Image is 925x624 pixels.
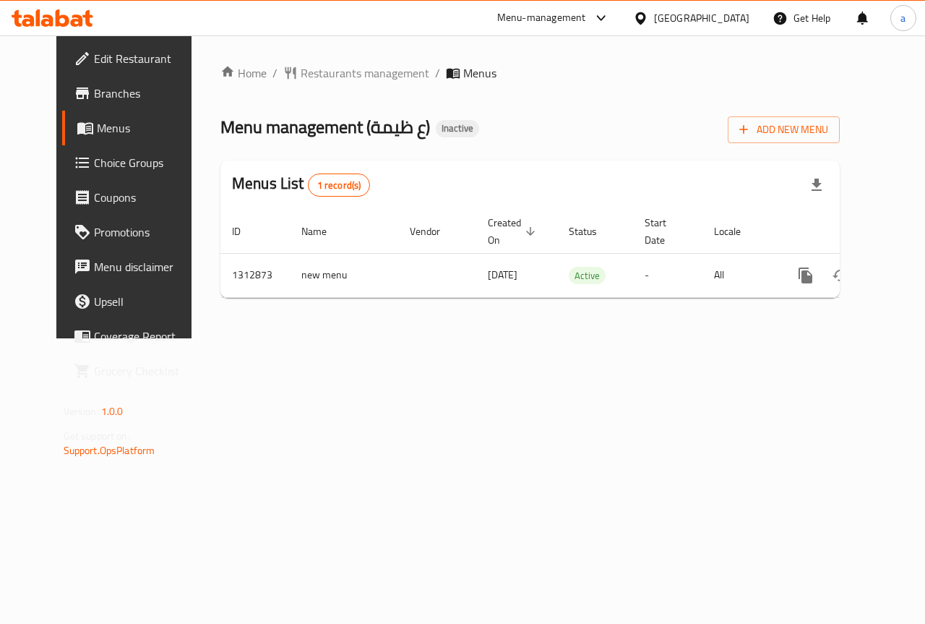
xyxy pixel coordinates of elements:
a: Upsell [62,284,211,319]
button: Change Status [823,258,858,293]
a: Edit Restaurant [62,41,211,76]
span: Menu management ( ع ظيمة ) [220,111,430,143]
td: All [702,253,777,297]
div: Menu-management [497,9,586,27]
span: Name [301,223,345,240]
a: Home [220,64,267,82]
a: Coupons [62,180,211,215]
span: Upsell [94,293,199,310]
span: Promotions [94,223,199,241]
a: Coverage Report [62,319,211,354]
span: ID [232,223,259,240]
span: Grocery Checklist [94,362,199,380]
div: Inactive [436,120,479,137]
span: Choice Groups [94,154,199,171]
span: Locale [714,223,760,240]
span: Vendor [410,223,459,240]
a: Grocery Checklist [62,354,211,388]
a: Support.OpsPlatform [64,441,155,460]
td: - [633,253,702,297]
div: Total records count [308,174,371,197]
span: 1 record(s) [309,179,370,192]
span: Menu disclaimer [94,258,199,275]
a: Menu disclaimer [62,249,211,284]
li: / [272,64,277,82]
a: Restaurants management [283,64,429,82]
span: Branches [94,85,199,102]
nav: breadcrumb [220,64,840,82]
div: [GEOGRAPHIC_DATA] [654,10,749,26]
span: Created On [488,214,540,249]
span: Version: [64,402,99,421]
span: Status [569,223,616,240]
span: Coupons [94,189,199,206]
span: Active [569,268,606,284]
span: Coverage Report [94,328,199,345]
div: Export file [799,168,834,202]
span: Menus [97,119,199,137]
td: new menu [290,253,398,297]
span: a [900,10,905,26]
span: Start Date [645,214,685,249]
a: Choice Groups [62,145,211,180]
span: Menus [463,64,496,82]
button: more [788,258,823,293]
span: Restaurants management [301,64,429,82]
span: Add New Menu [739,121,828,139]
span: Get support on: [64,427,130,445]
button: Add New Menu [728,116,840,143]
td: 1312873 [220,253,290,297]
span: [DATE] [488,265,517,284]
a: Branches [62,76,211,111]
span: 1.0.0 [101,402,124,421]
a: Promotions [62,215,211,249]
h2: Menus List [232,173,370,197]
a: Menus [62,111,211,145]
li: / [435,64,440,82]
span: Edit Restaurant [94,50,199,67]
span: Inactive [436,122,479,134]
